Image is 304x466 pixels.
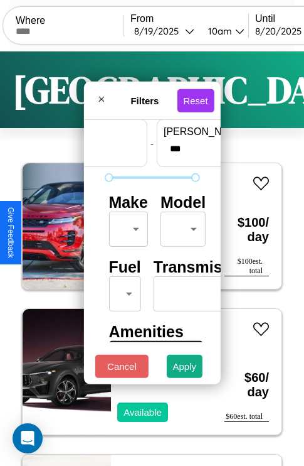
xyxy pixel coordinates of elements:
h4: Make [108,193,148,212]
div: Open Intercom Messenger [13,423,43,453]
div: 10am [202,25,235,37]
h4: Fuel [108,258,140,276]
label: [PERSON_NAME] [164,126,270,138]
button: Reset [177,89,214,112]
h4: Transmission [154,258,254,276]
button: 8/19/2025 [130,24,198,38]
button: Cancel [95,355,149,378]
div: $ 100 est. total [224,257,269,276]
h4: Amenities [108,323,195,341]
button: 10am [198,24,248,38]
p: Available [123,404,162,421]
h3: $ 100 / day [224,203,269,257]
label: From [130,13,248,24]
p: - [150,134,154,151]
h3: $ 60 / day [224,358,269,412]
button: Apply [167,355,203,378]
label: min price [34,126,140,138]
div: $ 60 est. total [224,412,269,422]
div: 8 / 19 / 2025 [134,25,185,37]
label: Where [16,15,123,26]
h4: Model [160,193,206,212]
div: Give Feedback [6,207,15,258]
h4: Filters [112,95,177,106]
